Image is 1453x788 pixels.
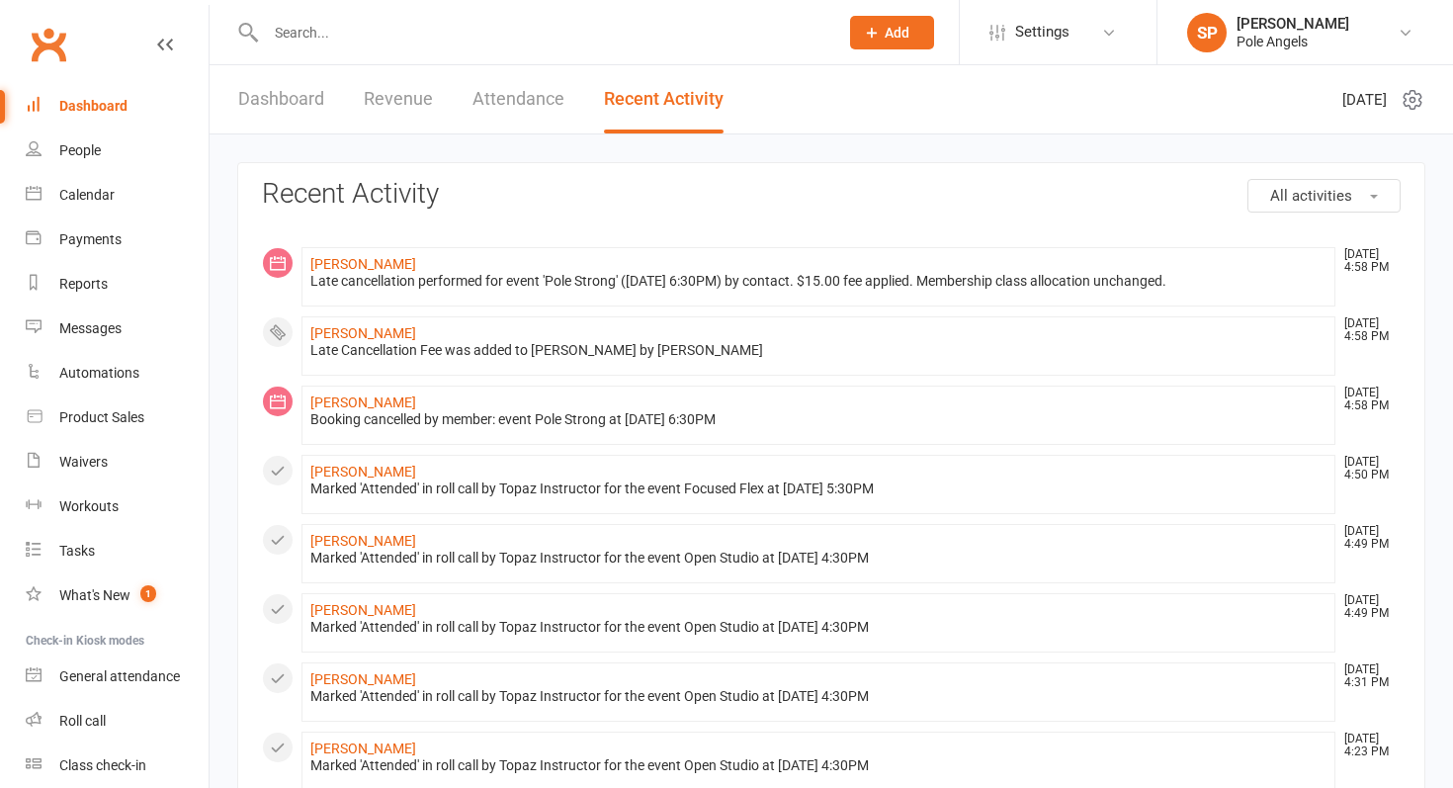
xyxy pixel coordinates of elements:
a: Revenue [364,65,433,133]
a: [PERSON_NAME] [310,671,416,687]
a: [PERSON_NAME] [310,394,416,410]
time: [DATE] 4:49 PM [1334,525,1400,551]
div: General attendance [59,668,180,684]
a: Workouts [26,484,209,529]
div: Tasks [59,543,95,559]
a: General attendance kiosk mode [26,655,209,699]
time: [DATE] 4:58 PM [1334,317,1400,343]
a: Recent Activity [604,65,724,133]
div: Class check-in [59,757,146,773]
button: All activities [1247,179,1401,213]
time: [DATE] 4:58 PM [1334,387,1400,412]
a: Dashboard [238,65,324,133]
a: Product Sales [26,395,209,440]
a: Clubworx [24,20,73,69]
a: People [26,129,209,173]
a: Class kiosk mode [26,744,209,788]
a: Messages [26,306,209,351]
div: Pole Angels [1237,33,1349,50]
a: Reports [26,262,209,306]
div: Product Sales [59,409,144,425]
div: Marked 'Attended' in roll call by Topaz Instructor for the event Open Studio at [DATE] 4:30PM [310,550,1326,567]
div: Marked 'Attended' in roll call by Topaz Instructor for the event Open Studio at [DATE] 4:30PM [310,688,1326,705]
div: What's New [59,587,130,603]
div: Roll call [59,713,106,729]
span: Settings [1015,10,1069,54]
div: Payments [59,231,122,247]
div: Waivers [59,454,108,470]
div: Automations [59,365,139,381]
time: [DATE] 4:49 PM [1334,594,1400,620]
a: Dashboard [26,84,209,129]
a: [PERSON_NAME] [310,533,416,549]
div: Late cancellation performed for event 'Pole Strong' ([DATE] 6:30PM) by contact. $15.00 fee applie... [310,273,1326,290]
div: Dashboard [59,98,128,114]
span: [DATE] [1342,88,1387,112]
div: Late Cancellation Fee was added to [PERSON_NAME] by [PERSON_NAME] [310,342,1326,359]
time: [DATE] 4:50 PM [1334,456,1400,482]
a: Roll call [26,699,209,744]
div: Workouts [59,498,119,514]
span: Add [885,25,909,41]
a: Payments [26,218,209,262]
a: Automations [26,351,209,395]
button: Add [850,16,934,49]
div: SP [1187,13,1227,52]
span: All activities [1270,187,1352,205]
a: [PERSON_NAME] [310,741,416,756]
a: [PERSON_NAME] [310,256,416,272]
div: Marked 'Attended' in roll call by Topaz Instructor for the event Open Studio at [DATE] 4:30PM [310,619,1326,636]
input: Search... [260,19,824,46]
time: [DATE] 4:31 PM [1334,663,1400,689]
span: 1 [140,585,156,602]
a: Calendar [26,173,209,218]
a: Tasks [26,529,209,573]
a: What's New1 [26,573,209,618]
a: Attendance [472,65,564,133]
div: Messages [59,320,122,336]
a: [PERSON_NAME] [310,464,416,480]
div: [PERSON_NAME] [1237,15,1349,33]
h3: Recent Activity [262,179,1401,210]
div: Marked 'Attended' in roll call by Topaz Instructor for the event Focused Flex at [DATE] 5:30PM [310,481,1326,497]
div: Calendar [59,187,115,203]
div: Marked 'Attended' in roll call by Topaz Instructor for the event Open Studio at [DATE] 4:30PM [310,757,1326,774]
div: Reports [59,276,108,292]
div: Booking cancelled by member: event Pole Strong at [DATE] 6:30PM [310,411,1326,428]
div: People [59,142,101,158]
time: [DATE] 4:23 PM [1334,733,1400,758]
a: [PERSON_NAME] [310,325,416,341]
a: Waivers [26,440,209,484]
a: [PERSON_NAME] [310,602,416,618]
time: [DATE] 4:58 PM [1334,248,1400,274]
